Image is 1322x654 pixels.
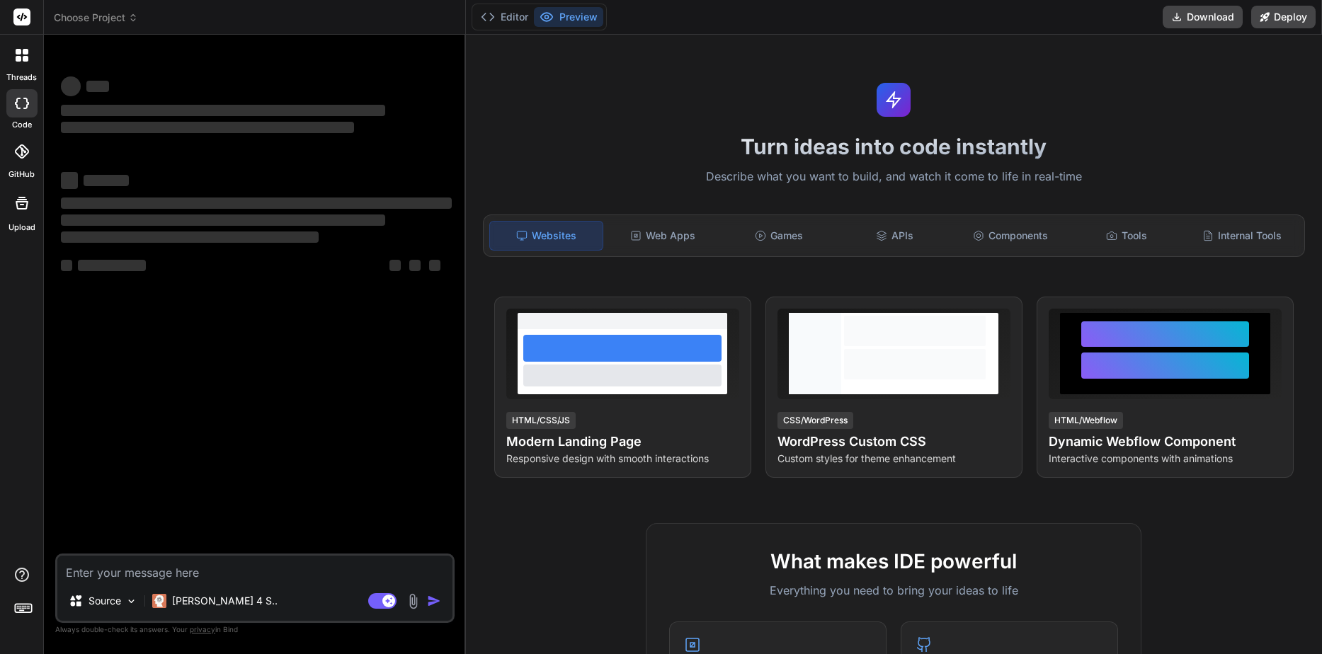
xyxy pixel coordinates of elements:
[1070,221,1183,251] div: Tools
[54,11,138,25] span: Choose Project
[61,214,385,226] span: ‌
[777,412,853,429] div: CSS/WordPress
[1049,412,1123,429] div: HTML/Webflow
[389,260,401,271] span: ‌
[89,594,121,608] p: Source
[506,432,739,452] h4: Modern Landing Page
[534,7,603,27] button: Preview
[61,172,78,189] span: ‌
[669,546,1118,576] h2: What makes IDE powerful
[61,122,354,133] span: ‌
[1049,452,1282,466] p: Interactive components with animations
[172,594,278,608] p: [PERSON_NAME] 4 S..
[8,168,35,180] label: GitHub
[12,119,32,131] label: code
[474,134,1314,159] h1: Turn ideas into code instantly
[405,593,421,609] img: attachment
[1049,432,1282,452] h4: Dynamic Webflow Component
[474,168,1314,186] p: Describe what you want to build, and watch it come to life in real-time
[86,81,109,92] span: ‌
[506,452,739,466] p: Responsive design with smooth interactions
[61,105,385,116] span: ‌
[606,221,719,251] div: Web Apps
[55,623,455,636] p: Always double-check its answers. Your in Bind
[429,260,440,271] span: ‌
[777,432,1010,452] h4: WordPress Custom CSS
[1185,221,1299,251] div: Internal Tools
[61,231,319,243] span: ‌
[61,76,81,96] span: ‌
[1251,6,1316,28] button: Deploy
[125,595,137,607] img: Pick Models
[84,175,129,186] span: ‌
[61,260,72,271] span: ‌
[489,221,604,251] div: Websites
[777,452,1010,466] p: Custom styles for theme enhancement
[409,260,421,271] span: ‌
[669,582,1118,599] p: Everything you need to bring your ideas to life
[506,412,576,429] div: HTML/CSS/JS
[8,222,35,234] label: Upload
[78,260,146,271] span: ‌
[427,594,441,608] img: icon
[1163,6,1243,28] button: Download
[722,221,836,251] div: Games
[190,625,215,633] span: privacy
[152,594,166,608] img: Claude 4 Sonnet
[475,7,534,27] button: Editor
[954,221,1067,251] div: Components
[838,221,952,251] div: APIs
[6,71,37,84] label: threads
[61,197,452,209] span: ‌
